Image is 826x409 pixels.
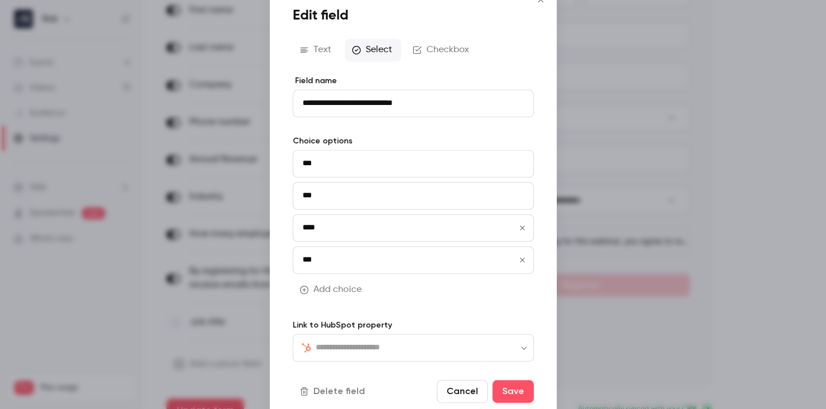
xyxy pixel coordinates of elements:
label: Field name [293,75,534,87]
button: Checkbox [406,38,478,61]
label: Choice options [293,135,534,147]
button: Select [345,38,401,61]
button: Add choice [293,278,371,301]
button: Cancel [437,380,488,403]
label: Link to HubSpot property [293,320,534,331]
button: Open [518,342,530,354]
button: Delete field [293,380,374,403]
h1: Edit field [293,6,534,25]
button: Text [293,38,340,61]
button: Save [493,380,534,403]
